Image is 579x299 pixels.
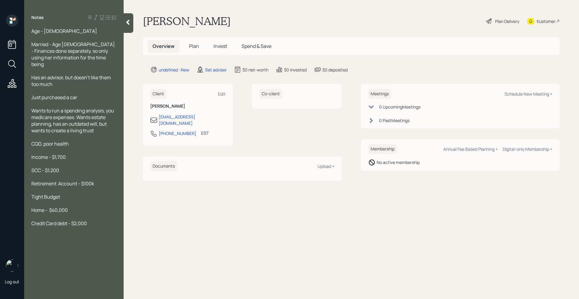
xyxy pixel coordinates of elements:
[31,207,68,213] span: Home - $40,000
[503,146,552,152] div: Digital-only Membership +
[443,146,498,152] div: Annual Fee Based Planning +
[495,18,519,24] div: Plan Delivery
[284,67,307,73] div: $0 invested
[153,43,175,49] span: Overview
[31,74,112,87] span: Has an advisor, but doesn't like them too much
[214,43,227,49] span: Invest
[31,14,44,20] label: Notes
[218,91,226,97] div: Edit
[259,89,282,99] h6: Co-client
[205,67,227,73] div: Set advisor
[150,161,177,171] h6: Documents
[318,163,334,169] div: Upload +
[368,89,391,99] h6: Meetings
[159,114,226,126] div: [EMAIL_ADDRESS][DOMAIN_NAME]
[537,18,555,24] div: Kustomer
[159,67,189,73] div: undefined · New
[379,117,410,124] div: 0 Past Meeting s
[31,140,69,147] span: CQD, poor health
[31,154,66,160] span: Income - $1,700
[31,194,60,200] span: Tight Budget
[368,144,397,154] h6: Membership
[379,104,420,110] div: 0 Upcoming Meeting s
[150,104,226,109] h6: [PERSON_NAME]
[242,43,271,49] span: Spend & Save
[5,279,19,285] div: Log out
[31,94,77,101] span: Just purchased a car
[322,67,348,73] div: $0 deposited
[377,159,420,165] div: No active membership
[242,67,268,73] div: $0 net-worth
[31,28,97,34] span: Age - [DEMOGRAPHIC_DATA]
[143,14,231,28] h1: [PERSON_NAME]
[505,91,552,97] div: Schedule New Meeting +
[159,130,196,137] div: [PHONE_NUMBER]
[31,167,59,174] span: SCC - $1,200
[31,180,94,187] span: Retirement Account - $100k
[31,41,116,68] span: Married - Age [DEMOGRAPHIC_DATA] - Finances done separately, so only using her information for th...
[31,107,115,134] span: Wants to run a spending analysis, you medicare expenses. Wants estate planning, has an outdated w...
[201,130,209,136] div: EST
[189,43,199,49] span: Plan
[31,220,87,227] span: Credit Card debt - $2,000
[150,89,166,99] h6: Client
[6,260,18,272] img: retirable_logo.png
